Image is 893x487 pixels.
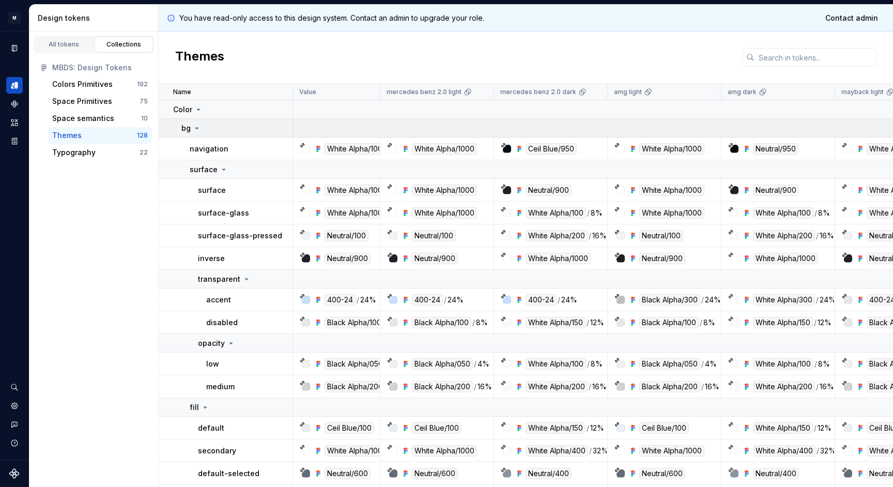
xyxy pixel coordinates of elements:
div: Typography [52,147,96,158]
div: / [816,230,819,241]
div: 400-24 [325,294,356,306]
div: White Alpha/100 [526,358,586,370]
button: M [2,7,27,29]
a: Components [6,96,23,112]
button: Typography22 [48,144,152,161]
div: 16% [820,230,834,241]
p: fill [190,402,199,413]
div: M [8,12,21,24]
div: White Alpha/1000 [412,143,477,155]
div: White Alpha/400 [753,445,815,456]
button: Space Primitives75 [48,93,152,110]
div: 16% [820,381,834,392]
div: Space semantics [52,113,114,124]
div: Black Alpha/050 [639,358,700,370]
p: default-selected [198,468,259,479]
div: Black Alpha/100 [412,317,471,328]
button: Colors Primitives192 [48,76,152,93]
div: / [587,207,590,219]
div: Design tokens [6,77,23,94]
div: / [587,422,589,434]
div: 400-24 [412,294,443,306]
p: mercedes benz 2.0 light [387,88,461,96]
div: 400-24 [526,294,557,306]
div: 22 [140,148,148,157]
div: White Alpha/200 [526,381,588,392]
div: 24% [360,294,376,306]
div: White Alpha/200 [753,381,815,392]
div: 8% [591,207,603,219]
div: White Alpha/1000 [412,207,477,219]
div: White Alpha/1000 [325,143,390,155]
div: Black Alpha/100 [639,317,699,328]
div: White Alpha/100 [753,207,813,219]
div: Neutral/600 [639,468,685,479]
div: 8% [818,207,830,219]
div: 12% [818,422,832,434]
div: Neutral/400 [753,468,799,479]
div: / [814,317,817,328]
div: / [817,445,819,456]
div: / [474,358,476,370]
div: Neutral/900 [412,253,458,264]
div: / [587,358,590,370]
div: Black Alpha/200 [412,381,473,392]
div: Neutral/100 [325,230,368,241]
p: Value [299,88,316,96]
button: Contact support [6,416,23,433]
div: 24% [820,294,836,306]
div: White Alpha/100 [526,207,586,219]
div: Colors Primitives [52,79,113,89]
div: White Alpha/100 [753,358,813,370]
p: disabled [206,317,238,328]
input: Search in tokens... [755,48,876,67]
div: / [589,230,591,241]
div: Search ⌘K [6,379,23,395]
div: Black Alpha/300 [639,294,700,306]
div: Neutral/900 [526,185,572,196]
p: Color [173,104,192,115]
div: / [814,358,817,370]
div: / [701,381,704,392]
div: 12% [590,317,604,328]
p: medium [206,382,235,392]
div: White Alpha/1000 [526,253,591,264]
div: 75 [140,97,148,105]
div: White Alpha/200 [526,230,588,241]
h2: Themes [175,48,224,67]
div: Black Alpha/100 [325,317,384,328]
button: Themes128 [48,127,152,144]
div: 32% [593,445,608,456]
div: Settings [6,398,23,414]
div: 8% [818,358,830,370]
div: White Alpha/1000 [412,185,477,196]
div: White Alpha/1000 [325,207,390,219]
a: Assets [6,114,23,131]
a: Documentation [6,40,23,56]
div: Black Alpha/200 [639,381,700,392]
a: Supernova Logo [9,468,20,479]
div: Black Alpha/050 [412,358,473,370]
div: 8% [703,317,715,328]
div: / [558,294,560,306]
div: Design tokens [38,13,154,23]
div: White Alpha/150 [753,317,813,328]
div: / [474,381,476,392]
a: Storybook stories [6,133,23,149]
div: Neutral/100 [412,230,456,241]
div: Ceil Blue/100 [325,422,374,434]
div: 16% [592,381,607,392]
div: 12% [590,422,604,434]
div: 128 [137,131,148,140]
div: / [589,381,591,392]
div: Neutral/100 [639,230,683,241]
p: amg light [614,88,642,96]
div: / [816,294,819,306]
div: / [701,358,704,370]
div: Black Alpha/200 [325,381,386,392]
